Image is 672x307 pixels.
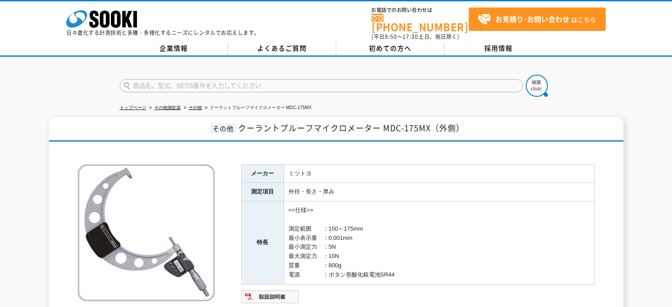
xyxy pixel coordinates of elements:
[203,103,312,113] li: クーラントプルーフマイクロメーター MDC-175MX
[120,79,523,92] input: 商品名、型式、NETIS番号を入力してください
[120,105,146,110] a: トップページ
[241,164,284,183] th: メーカー
[241,183,284,201] th: 測定項目
[444,42,553,55] a: 採用情報
[66,30,260,35] p: 日々進化する計測技術と多種・多様化するニーズにレンタルでお応えします。
[284,164,594,183] td: ミツトヨ
[402,33,418,41] span: 17:30
[526,75,548,97] img: btn_search.png
[241,290,299,304] img: 取扱説明書
[284,201,594,284] td: <<仕様>> 測定範囲 ：150～175mm 最小表示量 ：0.001mm 最小測定力 ：5N 最大測定力 ：10N 質量 ：800g 電源 ：ボタン形酸化銀電池SR44
[238,122,464,134] span: クーラントプルーフマイクロメーター MDC-175MX（外側）
[372,8,469,13] span: お電話でのお問い合わせは
[210,123,236,133] span: その他
[154,105,181,110] a: その他測定器
[369,43,411,53] span: 初めての方へ
[372,33,459,41] span: (平日 ～ 土日、祝日除く)
[478,13,596,26] span: はこちら
[336,42,444,55] a: 初めての方へ
[241,201,284,284] th: 特長
[120,42,228,55] a: 企業情報
[228,42,336,55] a: よくあるご質問
[189,105,202,110] a: その他
[495,14,569,24] strong: お見積り･お問い合わせ
[241,296,299,302] a: 取扱説明書
[78,164,215,301] img: クーラントプルーフマイクロメーター MDC-175MX
[385,33,397,41] span: 8:50
[284,183,594,201] td: 外径・長さ・厚み
[372,14,469,32] a: [PHONE_NUMBER]
[469,8,606,31] a: お見積り･お問い合わせはこちら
